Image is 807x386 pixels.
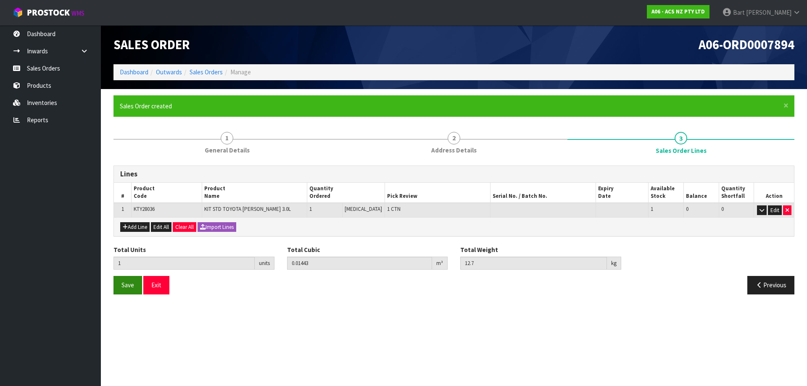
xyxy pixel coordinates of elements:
div: m³ [432,257,448,270]
th: Available Stock [649,183,684,203]
button: Previous [747,276,794,294]
input: Total Units [113,257,255,270]
span: Sales Order Lines [113,159,794,301]
th: Expiry Date [596,183,649,203]
button: Exit [143,276,169,294]
span: 1 [221,132,233,144]
button: Clear All [173,222,196,232]
span: ProStock [27,7,70,18]
th: Quantity Ordered [307,183,385,203]
span: Address Details [431,146,477,155]
th: Pick Review [385,183,491,203]
span: Save [121,281,134,289]
span: 1 [309,205,312,213]
span: 1 [651,205,653,213]
span: Sales Order Lines [656,146,707,155]
span: × [783,100,789,111]
span: A06-ORD0007894 [699,37,794,53]
span: Sales Order [113,37,190,53]
th: Balance [684,183,719,203]
span: [PERSON_NAME] [746,8,791,16]
input: Total Weight [460,257,607,270]
span: Bart [733,8,745,16]
th: # [114,183,132,203]
div: units [255,257,274,270]
a: Dashboard [120,68,148,76]
h3: Lines [120,170,788,178]
span: Sales Order created [120,102,172,110]
th: Quantity Shortfall [719,183,754,203]
div: kg [607,257,621,270]
span: KIT STD TOYOTA [PERSON_NAME] 3.0L [204,205,291,213]
span: 1 CTN [387,205,401,213]
label: Total Weight [460,245,498,254]
button: Edit All [151,222,171,232]
button: Import Lines [198,222,236,232]
label: Total Cubic [287,245,320,254]
img: cube-alt.png [13,7,23,18]
span: 3 [675,132,687,144]
span: 0 [721,205,724,213]
span: 1 [121,205,124,213]
th: Product Name [202,183,307,203]
button: Edit [768,205,782,215]
th: Action [754,183,794,203]
span: 0 [686,205,688,213]
label: Total Units [113,245,146,254]
span: General Details [205,146,250,155]
input: Total Cubic [287,257,433,270]
a: Sales Orders [190,68,223,76]
th: Product Code [132,183,202,203]
span: KTY28036 [134,205,155,213]
span: [MEDICAL_DATA] [345,205,382,213]
th: Serial No. / Batch No. [491,183,596,203]
strong: A06 - ACS NZ PTY LTD [651,8,705,15]
span: 2 [448,132,460,144]
a: Outwards [156,68,182,76]
small: WMS [71,9,84,17]
button: Add Line [120,222,150,232]
span: Manage [230,68,251,76]
button: Save [113,276,142,294]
